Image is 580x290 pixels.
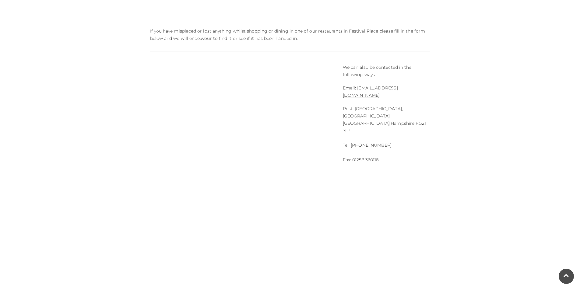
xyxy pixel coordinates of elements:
[343,106,403,111] span: Post: [GEOGRAPHIC_DATA],
[343,113,391,119] span: [GEOGRAPHIC_DATA],
[150,27,430,42] p: If you have misplaced or lost anything whilst shopping or dining in one of our restaurants in Fes...
[343,65,411,77] span: We can also be contacted in the following ways:
[343,142,392,148] span: Tel: [PHONE_NUMBER]
[343,85,398,98] a: [EMAIL_ADDRESS][DOMAIN_NAME]
[343,84,430,99] p: Email:
[343,121,391,126] span: [GEOGRAPHIC_DATA],
[343,157,379,162] span: Fax: 01256 360118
